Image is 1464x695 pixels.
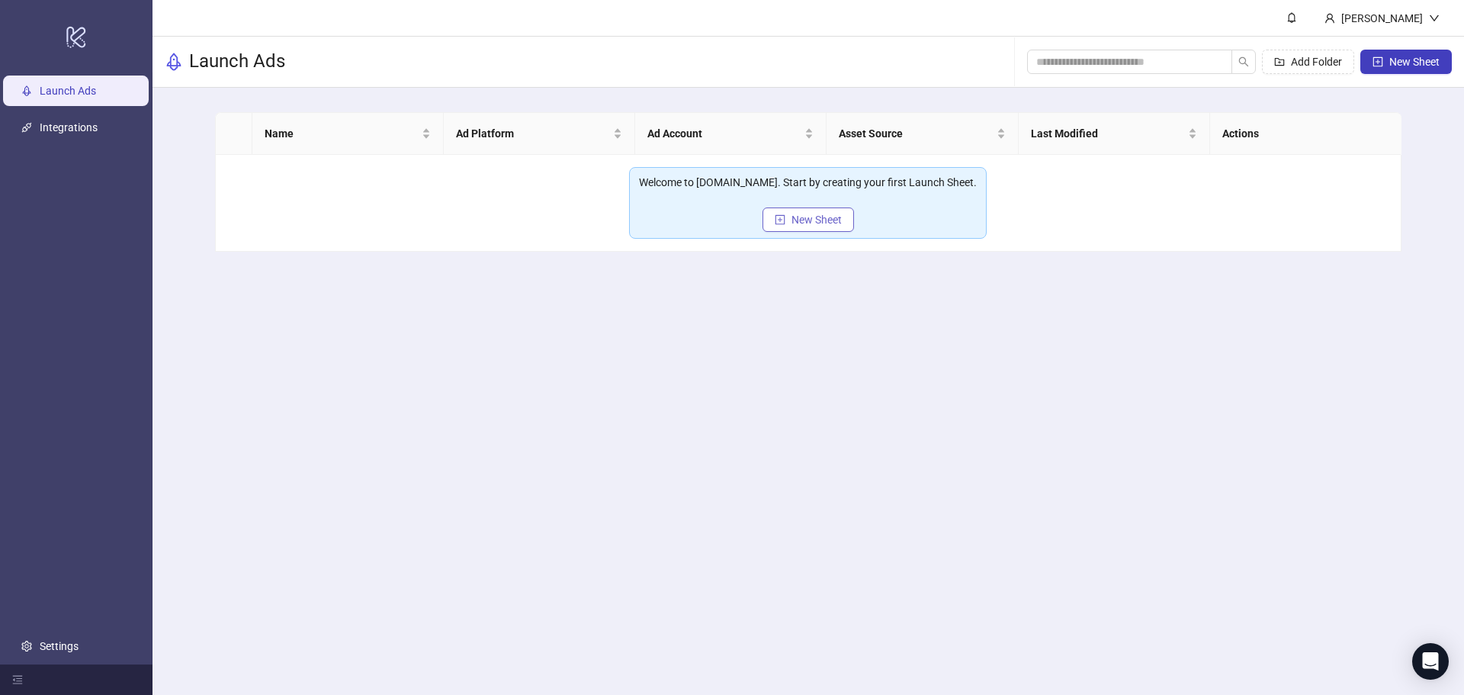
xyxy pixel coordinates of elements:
span: Ad Account [647,125,801,142]
span: Last Modified [1031,125,1185,142]
span: plus-square [775,214,785,225]
span: menu-fold [12,674,23,685]
span: Add Folder [1291,56,1342,68]
button: Add Folder [1262,50,1354,74]
span: down [1429,13,1440,24]
th: Name [252,113,444,155]
span: bell [1286,12,1297,23]
th: Actions [1210,113,1401,155]
a: Integrations [40,121,98,134]
div: Welcome to [DOMAIN_NAME]. Start by creating your first Launch Sheet. [639,174,977,191]
span: New Sheet [1389,56,1440,68]
span: user [1324,13,1335,24]
span: New Sheet [791,214,842,226]
h3: Launch Ads [189,50,285,74]
a: Launch Ads [40,85,96,97]
span: rocket [165,53,183,71]
button: New Sheet [762,208,854,232]
th: Ad Account [635,113,827,155]
th: Last Modified [1019,113,1210,155]
span: folder-add [1274,56,1285,67]
a: Settings [40,640,79,652]
span: search [1238,56,1249,67]
button: New Sheet [1360,50,1452,74]
span: plus-square [1372,56,1383,67]
th: Asset Source [827,113,1018,155]
span: Name [265,125,419,142]
span: Ad Platform [456,125,610,142]
span: Asset Source [839,125,993,142]
div: [PERSON_NAME] [1335,10,1429,27]
div: Open Intercom Messenger [1412,643,1449,680]
th: Ad Platform [444,113,635,155]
